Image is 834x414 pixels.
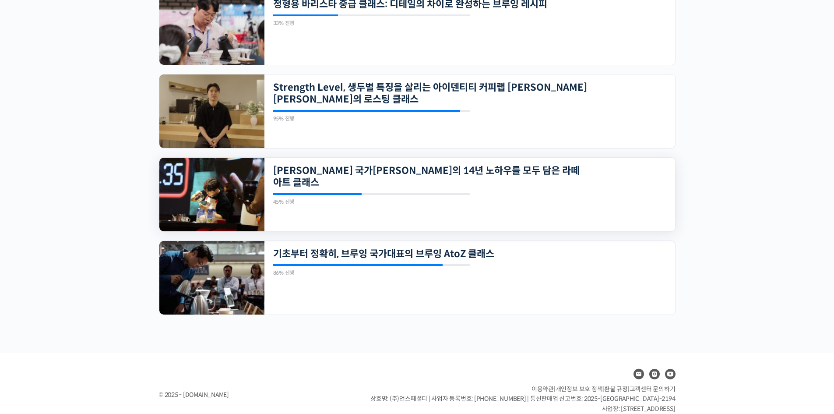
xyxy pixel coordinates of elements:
div: 86% 진행 [273,270,470,276]
a: [PERSON_NAME] 국가[PERSON_NAME]의 14년 노하우를 모두 담은 라떼아트 클래스 [273,165,588,189]
span: 고객센터 문의하기 [630,385,676,393]
a: 개인정보 보호 정책 [556,385,603,393]
a: Strength Level, 생두별 특징을 살리는 아이덴티티 커피랩 [PERSON_NAME] [PERSON_NAME]의 로스팅 클래스 [273,81,588,106]
a: 설정 [113,278,168,300]
div: 33% 진행 [273,21,470,26]
a: 대화 [58,278,113,300]
div: © 2025 - [DOMAIN_NAME] [159,389,349,401]
div: 45% 진행 [273,199,470,205]
a: 기초부터 정확히, 브루잉 국가대표의 브루잉 AtoZ 클래스 [273,248,588,260]
span: 대화 [80,291,91,298]
a: 환불 규정 [604,385,628,393]
a: 홈 [3,278,58,300]
span: 홈 [28,291,33,298]
div: 95% 진행 [273,116,470,121]
span: 설정 [135,291,146,298]
a: 이용약관 [531,385,554,393]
